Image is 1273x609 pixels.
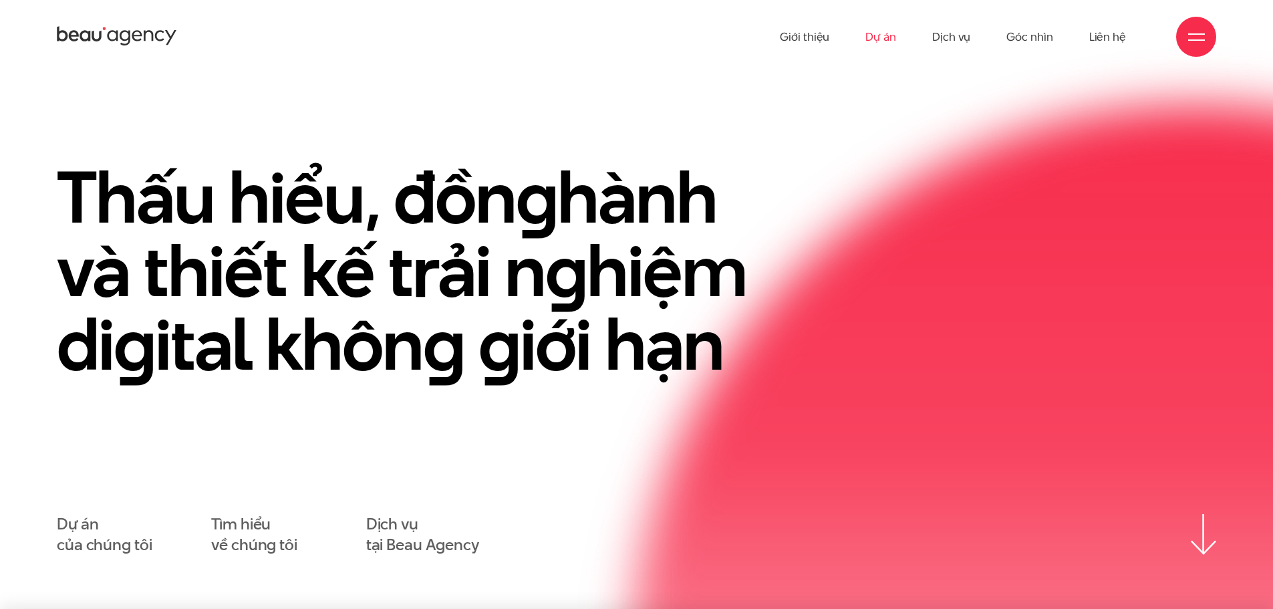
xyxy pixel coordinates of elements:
[516,147,557,247] en: g
[423,294,464,394] en: g
[57,160,792,381] h1: Thấu hiểu, đồn hành và thiết kế trải n hiệm di ital khôn iới hạn
[366,514,479,556] a: Dịch vụtại Beau Agency
[211,514,297,556] a: Tìm hiểuvề chúng tôi
[545,221,587,321] en: g
[114,294,155,394] en: g
[57,514,152,556] a: Dự áncủa chúng tôi
[478,294,520,394] en: g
